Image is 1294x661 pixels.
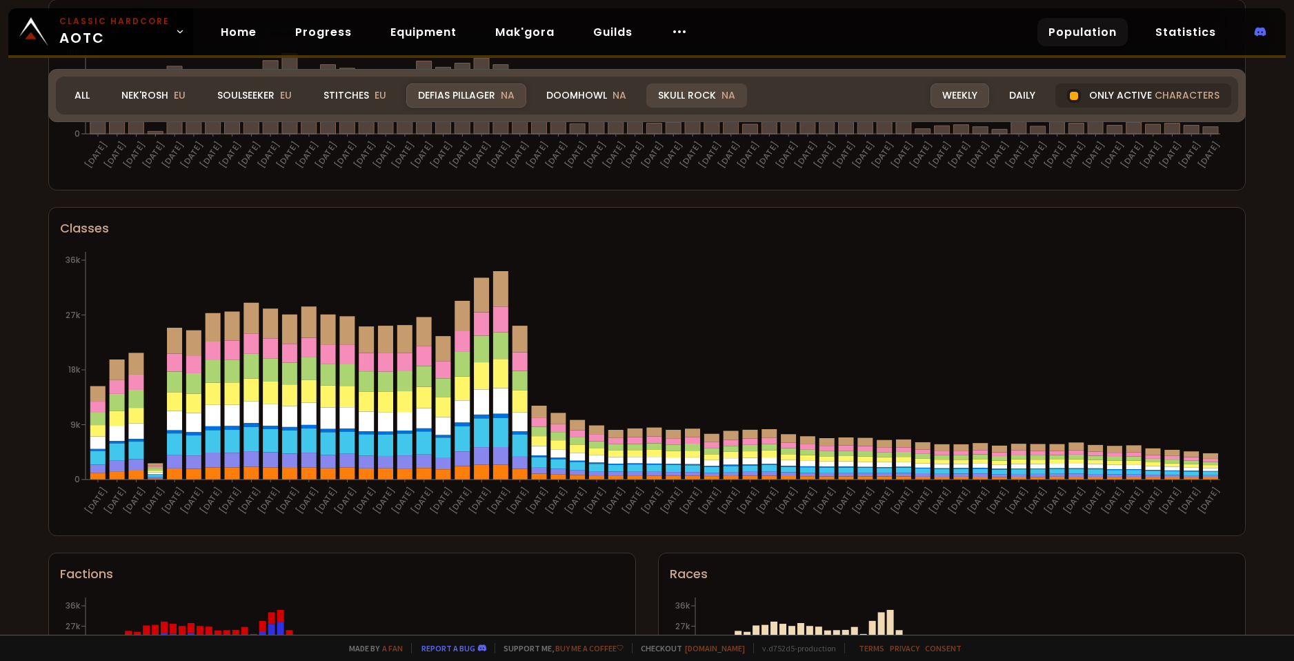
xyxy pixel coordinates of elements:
div: Daily [997,83,1047,108]
text: [DATE] [850,139,877,170]
tspan: 36k [66,600,81,611]
text: [DATE] [351,139,378,170]
text: [DATE] [735,485,762,516]
text: [DATE] [428,485,455,516]
div: Nek'Rosh [110,83,197,108]
text: [DATE] [658,139,685,170]
tspan: 36k [66,254,81,266]
tspan: 9k [70,419,81,431]
text: [DATE] [619,485,646,516]
text: [DATE] [543,139,570,170]
span: v. d752d5 - production [753,643,836,653]
text: [DATE] [140,485,167,516]
span: AOTC [59,15,170,48]
div: Defias Pillager [406,83,526,108]
div: Soulseeker [206,83,303,108]
text: [DATE] [946,139,973,170]
text: [DATE] [793,139,819,170]
text: [DATE] [716,485,743,516]
text: [DATE] [697,485,724,516]
div: Skull Rock [646,83,747,108]
text: [DATE] [754,485,781,516]
text: [DATE] [159,139,186,170]
text: [DATE] [677,139,704,170]
text: [DATE] [1023,485,1050,516]
text: [DATE] [619,139,646,170]
text: [DATE] [908,139,935,170]
span: Checkout [632,643,745,653]
a: [DOMAIN_NAME] [685,643,745,653]
a: Consent [925,643,962,653]
tspan: 36k [675,600,690,611]
text: [DATE] [946,485,973,516]
text: [DATE] [447,485,474,516]
a: Guilds [582,18,644,46]
text: [DATE] [965,485,992,516]
text: [DATE] [773,139,800,170]
text: [DATE] [1157,139,1184,170]
text: [DATE] [562,139,589,170]
text: [DATE] [524,485,550,516]
text: [DATE] [294,485,321,516]
text: [DATE] [505,485,532,516]
text: [DATE] [773,485,800,516]
span: NA [613,88,626,102]
a: Progress [284,18,363,46]
text: [DATE] [1176,485,1203,516]
a: Home [210,18,268,46]
text: [DATE] [140,139,167,170]
text: [DATE] [965,139,992,170]
text: [DATE] [793,485,819,516]
text: [DATE] [486,485,512,516]
span: Made by [341,643,403,653]
div: Races [670,564,1234,583]
text: [DATE] [312,139,339,170]
text: [DATE] [888,485,915,516]
text: [DATE] [601,139,628,170]
div: Weekly [930,83,989,108]
text: [DATE] [562,485,589,516]
text: [DATE] [332,485,359,516]
text: [DATE] [121,139,148,170]
a: Statistics [1144,18,1227,46]
text: [DATE] [83,485,110,516]
text: [DATE] [370,485,397,516]
a: Classic HardcoreAOTC [8,8,193,55]
text: [DATE] [351,485,378,516]
span: EU [280,88,292,102]
text: [DATE] [639,485,666,516]
text: [DATE] [812,485,839,516]
text: [DATE] [159,485,186,516]
text: [DATE] [1042,139,1068,170]
text: [DATE] [466,139,493,170]
text: [DATE] [466,485,493,516]
text: [DATE] [428,139,455,170]
text: [DATE] [1004,139,1031,170]
text: [DATE] [677,485,704,516]
div: Doomhowl [535,83,638,108]
text: [DATE] [926,485,953,516]
text: [DATE] [1195,139,1222,170]
tspan: 18k [68,364,81,375]
text: [DATE] [1080,485,1107,516]
text: [DATE] [601,485,628,516]
text: [DATE] [1099,139,1126,170]
a: Population [1037,18,1128,46]
text: [DATE] [447,139,474,170]
text: [DATE] [1080,139,1107,170]
text: [DATE] [236,139,263,170]
div: Factions [60,564,624,583]
text: [DATE] [926,139,953,170]
text: [DATE] [217,139,243,170]
text: [DATE] [716,139,743,170]
text: [DATE] [198,139,225,170]
text: [DATE] [332,139,359,170]
tspan: 0 [74,473,80,485]
text: [DATE] [102,139,129,170]
text: [DATE] [505,139,532,170]
small: Classic Hardcore [59,15,170,28]
text: [DATE] [1195,485,1222,516]
a: a fan [382,643,403,653]
a: Privacy [890,643,919,653]
text: [DATE] [830,485,857,516]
